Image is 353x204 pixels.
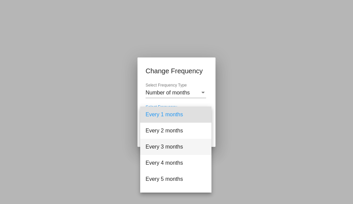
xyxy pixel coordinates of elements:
[146,171,206,187] span: Every 5 months
[146,123,206,139] span: Every 2 months
[146,107,206,123] span: Every 1 months
[146,155,206,171] span: Every 4 months
[146,139,206,155] span: Every 3 months
[146,187,206,203] span: Every 6 months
